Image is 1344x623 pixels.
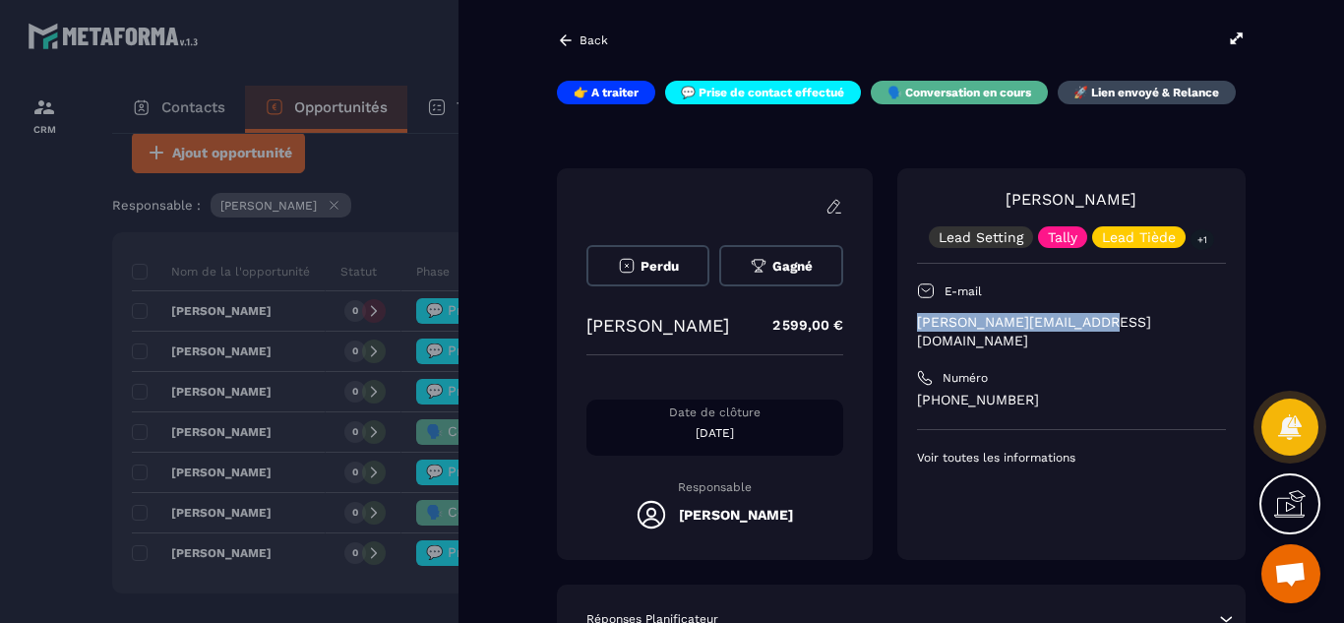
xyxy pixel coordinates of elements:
p: Tally [1048,230,1077,244]
p: 🚀 Lien envoyé & Relance [1073,85,1219,100]
p: [PERSON_NAME][EMAIL_ADDRESS][DOMAIN_NAME] [917,313,1226,350]
p: +1 [1191,229,1214,250]
p: [PHONE_NUMBER] [917,391,1226,409]
span: Gagné [772,259,813,274]
p: 🗣️ Conversation en cours [887,85,1031,100]
p: Back [580,33,608,47]
a: [PERSON_NAME] [1006,190,1136,209]
span: Perdu [641,259,679,274]
h5: [PERSON_NAME] [679,507,793,523]
p: Lead Setting [939,230,1023,244]
p: Lead Tiède [1102,230,1176,244]
p: Numéro [943,370,988,386]
p: 💬 Prise de contact effectué [681,85,844,100]
p: [DATE] [586,425,843,441]
button: Perdu [586,245,709,286]
p: Date de clôture [586,405,843,420]
div: Ouvrir le chat [1261,544,1320,603]
p: Responsable [586,480,843,494]
p: Voir toutes les informations [917,450,1226,466]
p: [PERSON_NAME] [586,315,729,336]
p: 2 599,00 € [753,306,843,344]
p: E-mail [945,283,982,299]
p: 👉 A traiter [574,85,639,100]
button: Gagné [719,245,842,286]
